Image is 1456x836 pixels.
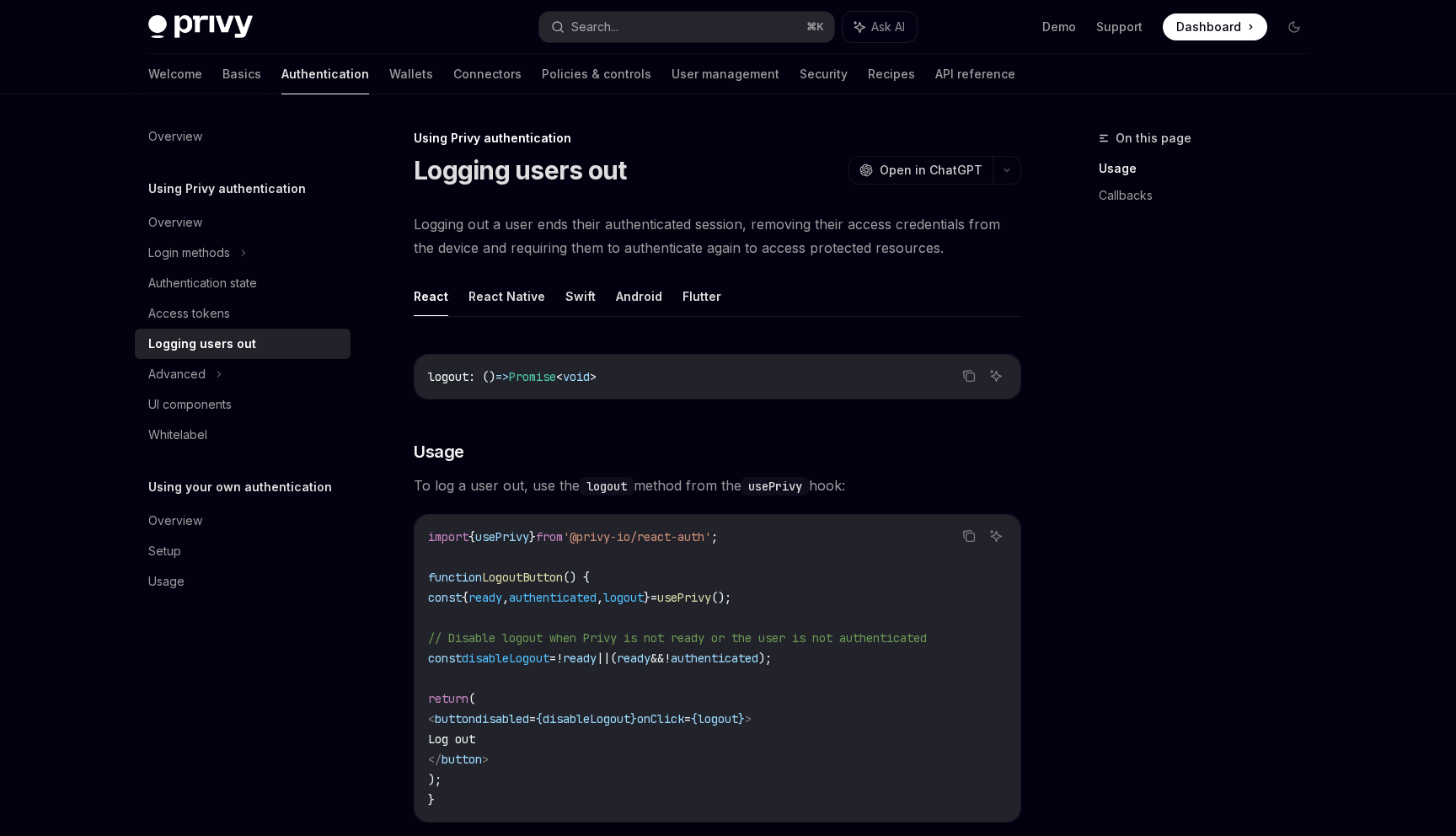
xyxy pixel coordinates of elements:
span: { [462,590,468,605]
a: Dashboard [1163,13,1267,40]
span: return [428,691,468,706]
a: Access tokens [135,298,351,329]
span: Open in ChatGPT [880,162,982,179]
span: Dashboard [1176,19,1241,35]
button: Copy the contents from the code block [958,525,980,547]
button: React [414,276,448,316]
span: = [549,651,556,666]
div: Using Privy authentication [414,130,1021,147]
div: Overview [148,511,202,531]
div: Whitelabel [148,425,207,445]
span: ⌘ K [806,20,824,34]
div: Usage [148,571,185,592]
span: : () [468,369,495,384]
a: Policies & controls [542,54,651,94]
div: Login methods [148,243,230,263]
span: import [428,529,468,544]
span: onClick [637,711,684,726]
span: > [590,369,597,384]
a: User management [672,54,779,94]
span: Promise [509,369,556,384]
a: Setup [135,536,351,566]
span: { [468,529,475,544]
span: ready [563,651,597,666]
img: dark logo [148,15,253,39]
span: } [738,711,745,726]
span: && [650,651,664,666]
span: To log a user out, use the method from the hook: [414,474,1021,497]
span: Ask AI [871,19,905,35]
div: Logging users out [148,334,256,354]
div: UI components [148,394,232,415]
span: (); [711,590,731,605]
span: ready [468,590,502,605]
div: Overview [148,212,202,233]
span: void [563,369,590,384]
span: = [529,711,536,726]
span: disableLogout [543,711,630,726]
span: ( [468,691,475,706]
a: Support [1096,19,1143,35]
span: LogoutButton [482,570,563,585]
span: ! [664,651,671,666]
button: Open in ChatGPT [848,156,993,185]
a: Basics [222,54,261,94]
code: usePrivy [741,477,809,496]
span: ! [556,651,563,666]
button: React Native [468,276,545,316]
span: () { [563,570,590,585]
a: UI components [135,389,351,420]
span: { [691,711,698,726]
span: const [428,651,462,666]
span: ; [711,529,718,544]
span: { [536,711,543,726]
span: ( [610,651,617,666]
div: Overview [148,126,202,147]
a: Whitelabel [135,420,351,450]
a: Callbacks [1099,182,1321,209]
span: authenticated [509,590,597,605]
span: usePrivy [475,529,529,544]
span: || [597,651,610,666]
a: Demo [1042,19,1076,35]
span: , [502,590,509,605]
span: } [630,711,637,726]
button: Ask AI [985,365,1007,387]
span: } [428,792,435,807]
span: = [650,590,657,605]
button: Copy the contents from the code block [958,365,980,387]
span: => [495,369,509,384]
span: button [435,711,475,726]
button: Toggle dark mode [1281,13,1308,40]
span: </ [428,752,442,767]
span: from [536,529,563,544]
span: ready [617,651,650,666]
span: function [428,570,482,585]
span: , [597,590,603,605]
span: logout [428,369,468,384]
span: logout [698,711,738,726]
span: > [745,711,752,726]
a: Usage [1099,155,1321,182]
span: disableLogout [462,651,549,666]
a: Connectors [453,54,522,94]
a: Overview [135,506,351,536]
code: logout [580,477,634,496]
button: Ask AI [843,12,917,42]
span: < [428,711,435,726]
div: Search... [571,17,618,37]
a: Usage [135,566,351,597]
span: = [684,711,691,726]
span: Log out [428,731,475,747]
button: Flutter [682,276,721,316]
a: Authentication state [135,268,351,298]
span: < [556,369,563,384]
a: Authentication [281,54,369,94]
span: ); [428,772,442,787]
a: Security [800,54,848,94]
a: Logging users out [135,329,351,359]
span: Usage [414,440,464,464]
h5: Using your own authentication [148,477,332,497]
div: Setup [148,541,181,561]
a: Recipes [868,54,915,94]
